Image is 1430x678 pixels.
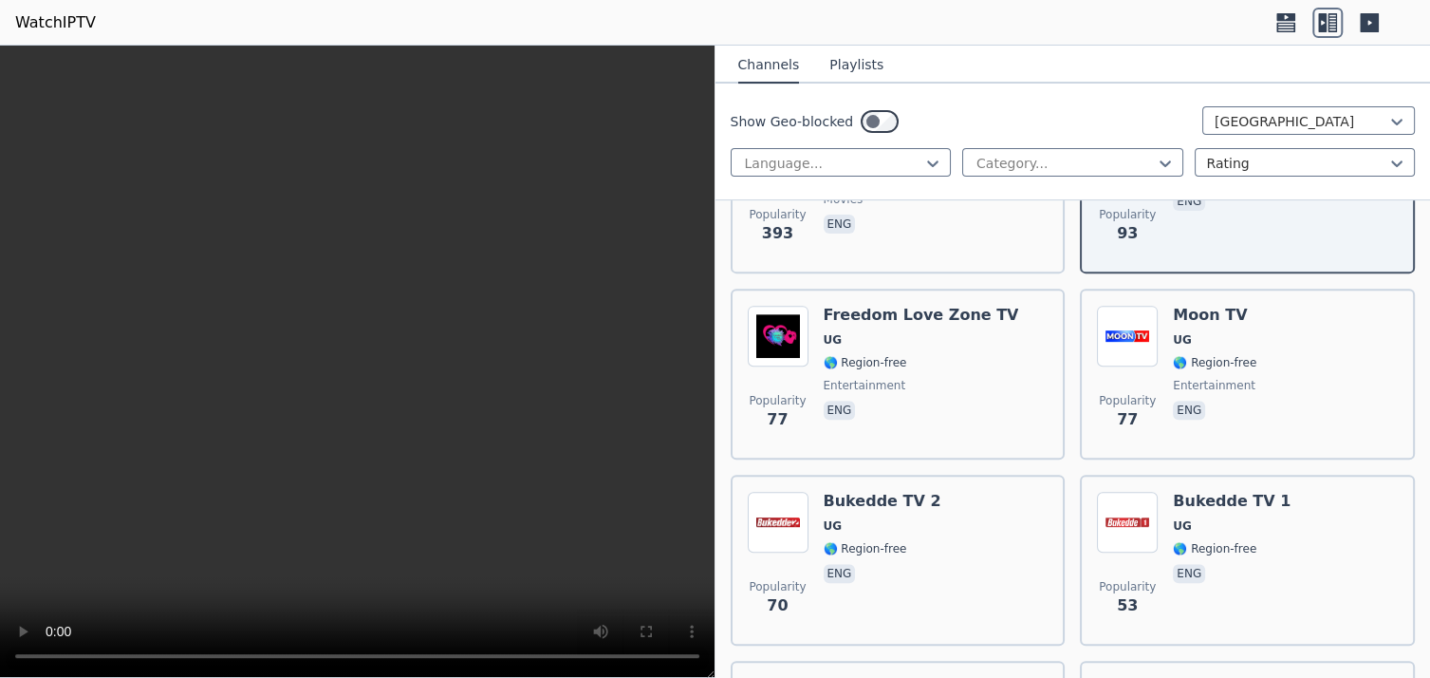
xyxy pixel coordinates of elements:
h6: Freedom Love Zone TV [824,306,1019,325]
span: 53 [1117,594,1138,617]
span: Popularity [1099,393,1156,408]
span: Popularity [749,393,806,408]
span: entertainment [824,378,906,393]
p: eng [1173,564,1205,583]
span: UG [824,518,843,534]
img: Freedom Love Zone TV [748,306,808,367]
img: Bukedde TV 1 [1097,492,1158,553]
img: Moon TV [1097,306,1158,367]
span: Popularity [749,579,806,594]
a: WatchIPTV [15,11,96,34]
span: UG [824,332,843,348]
span: UG [1173,518,1192,534]
button: Channels [738,47,800,84]
h6: Moon TV [1173,306,1256,325]
span: 93 [1117,222,1138,245]
h6: Bukedde TV 1 [1173,492,1291,511]
span: 77 [767,408,788,431]
span: Popularity [1099,207,1156,222]
span: 🌎 Region-free [1173,541,1256,556]
p: eng [824,215,856,234]
span: UG [1173,332,1192,348]
p: eng [1173,192,1205,211]
span: Popularity [749,207,806,222]
span: 🌎 Region-free [824,541,907,556]
span: 393 [762,222,793,245]
p: eng [824,401,856,420]
span: 77 [1117,408,1138,431]
label: Show Geo-blocked [731,112,854,131]
span: entertainment [1173,378,1255,393]
span: 🌎 Region-free [824,355,907,370]
p: eng [824,564,856,583]
button: Playlists [829,47,883,84]
span: 70 [767,594,788,617]
img: Bukedde TV 2 [748,492,808,553]
h6: Bukedde TV 2 [824,492,941,511]
p: eng [1173,401,1205,420]
span: Popularity [1099,579,1156,594]
span: 🌎 Region-free [1173,355,1256,370]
